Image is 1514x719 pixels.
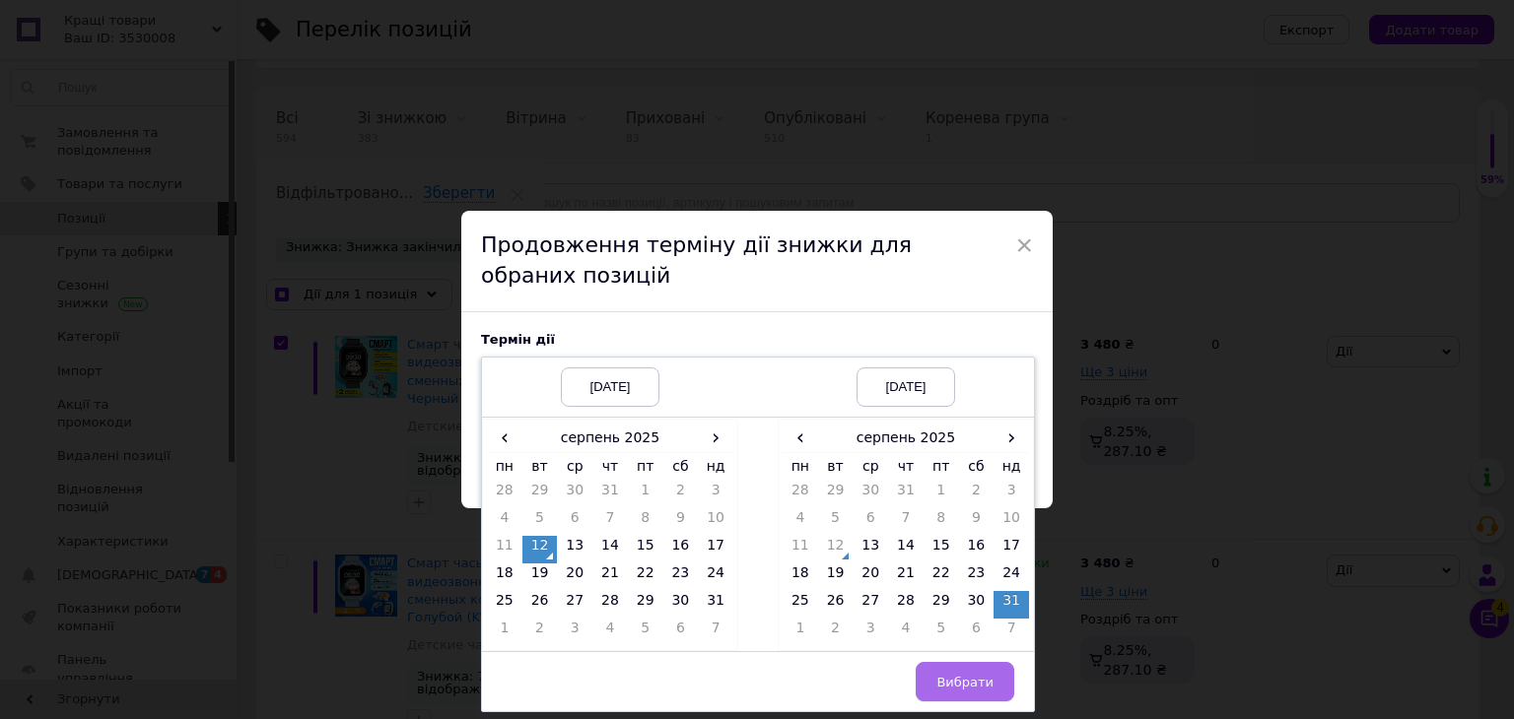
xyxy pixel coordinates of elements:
[959,591,995,619] td: 30
[487,453,522,482] th: пн
[487,424,522,452] span: ‹
[628,619,663,646] td: 5
[522,508,558,536] td: 5
[818,591,854,619] td: 26
[818,424,995,453] th: серпень 2025
[522,563,558,591] td: 19
[888,591,924,619] td: 28
[924,591,959,619] td: 29
[959,508,995,536] td: 9
[853,508,888,536] td: 6
[959,453,995,482] th: сб
[487,536,522,563] td: 11
[592,453,628,482] th: чт
[557,563,592,591] td: 20
[628,508,663,536] td: 8
[783,536,818,563] td: 11
[888,453,924,482] th: чт
[783,508,818,536] td: 4
[853,563,888,591] td: 20
[959,481,995,508] td: 2
[628,453,663,482] th: пт
[818,508,854,536] td: 5
[698,591,733,619] td: 31
[916,662,1014,701] button: Вибрати
[698,536,733,563] td: 17
[853,481,888,508] td: 30
[888,619,924,646] td: 4
[522,481,558,508] td: 29
[557,508,592,536] td: 6
[818,563,854,591] td: 19
[959,619,995,646] td: 6
[924,563,959,591] td: 22
[818,481,854,508] td: 29
[888,536,924,563] td: 14
[994,508,1029,536] td: 10
[698,619,733,646] td: 7
[994,481,1029,508] td: 3
[481,332,757,347] label: Термін дії
[783,453,818,482] th: пн
[924,481,959,508] td: 1
[522,536,558,563] td: 12
[698,424,733,452] span: ›
[663,536,699,563] td: 16
[924,619,959,646] td: 5
[888,508,924,536] td: 7
[522,619,558,646] td: 2
[698,481,733,508] td: 3
[857,367,955,407] div: [DATE]
[592,563,628,591] td: 21
[663,508,699,536] td: 9
[924,453,959,482] th: пт
[853,591,888,619] td: 27
[818,619,854,646] td: 2
[663,453,699,482] th: сб
[592,591,628,619] td: 28
[924,536,959,563] td: 15
[888,563,924,591] td: 21
[959,563,995,591] td: 23
[924,508,959,536] td: 8
[888,481,924,508] td: 31
[783,591,818,619] td: 25
[698,508,733,536] td: 10
[487,619,522,646] td: 1
[628,591,663,619] td: 29
[487,508,522,536] td: 4
[628,481,663,508] td: 1
[592,536,628,563] td: 14
[853,453,888,482] th: ср
[853,619,888,646] td: 3
[628,563,663,591] td: 22
[592,481,628,508] td: 31
[557,619,592,646] td: 3
[561,367,659,407] div: [DATE]
[487,563,522,591] td: 18
[487,481,522,508] td: 28
[557,536,592,563] td: 13
[663,619,699,646] td: 6
[936,675,994,689] span: Вибрати
[783,481,818,508] td: 28
[994,591,1029,619] td: 31
[522,591,558,619] td: 26
[487,591,522,619] td: 25
[557,481,592,508] td: 30
[783,563,818,591] td: 18
[663,563,699,591] td: 23
[853,536,888,563] td: 13
[959,536,995,563] td: 16
[481,232,912,288] span: Продовження терміну дії знижки для обраних позицій
[557,453,592,482] th: ср
[994,424,1029,452] span: ›
[663,481,699,508] td: 2
[522,424,699,453] th: серпень 2025
[994,453,1029,482] th: нд
[1015,229,1033,262] span: ×
[818,453,854,482] th: вт
[783,424,818,452] span: ‹
[557,591,592,619] td: 27
[628,536,663,563] td: 15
